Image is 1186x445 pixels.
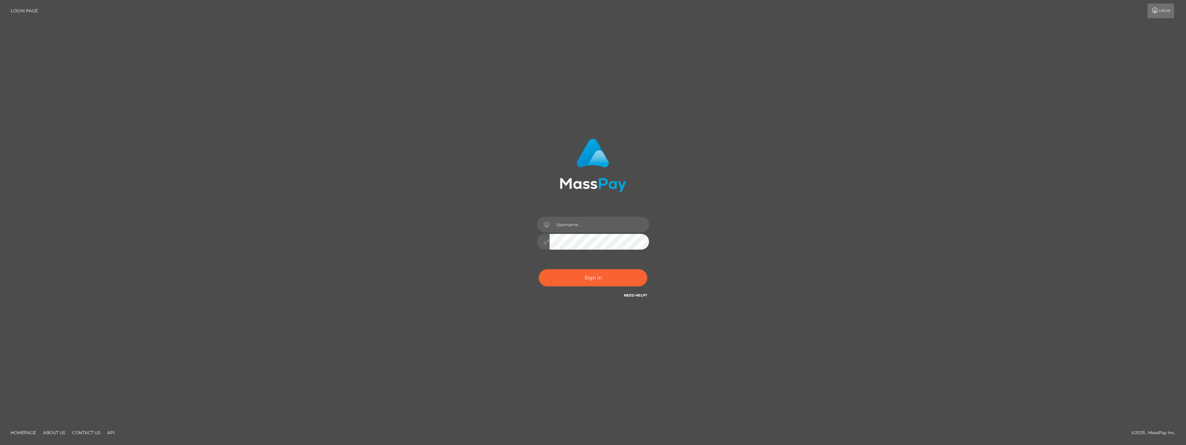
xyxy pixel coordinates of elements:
img: MassPay Login [560,139,626,192]
a: API [104,427,118,438]
a: Contact Us [69,427,103,438]
a: Login Page [11,4,38,18]
button: Sign in [539,269,647,286]
a: Homepage [8,427,39,438]
a: Login [1147,4,1174,18]
input: Username... [550,217,649,232]
a: Need Help? [624,293,647,298]
a: About Us [40,427,68,438]
div: © 2025 , MassPay Inc. [1131,429,1181,437]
